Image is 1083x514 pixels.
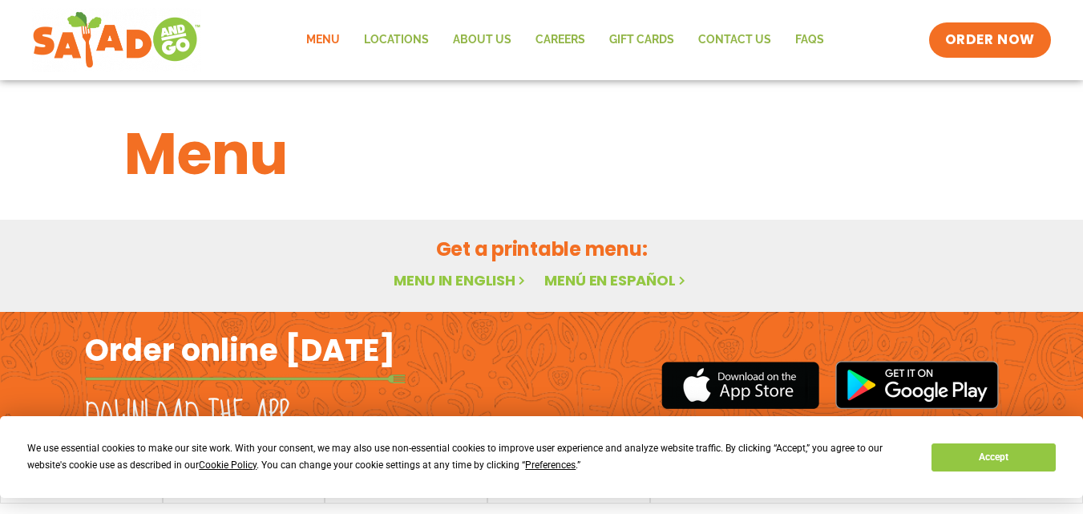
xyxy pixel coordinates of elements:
a: GIFT CARDS [597,22,686,59]
span: Preferences [525,459,576,471]
a: Careers [523,22,597,59]
span: Cookie Policy [199,459,257,471]
h1: Menu [124,111,960,197]
a: Menu [294,22,352,59]
h2: Download the app [85,395,289,439]
img: appstore [661,359,819,411]
a: Menú en español [544,270,689,290]
img: fork [85,374,406,383]
a: Contact Us [686,22,783,59]
img: google_play [835,361,999,409]
nav: Menu [294,22,836,59]
h2: Order online [DATE] [85,330,395,370]
div: We use essential cookies to make our site work. With your consent, we may also use non-essential ... [27,440,912,474]
h2: Get a printable menu: [124,235,960,263]
a: Menu in English [394,270,528,290]
a: ORDER NOW [929,22,1051,58]
span: ORDER NOW [945,30,1035,50]
img: new-SAG-logo-768×292 [32,8,201,72]
a: About Us [441,22,523,59]
a: FAQs [783,22,836,59]
button: Accept [931,443,1055,472]
a: Locations [352,22,441,59]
